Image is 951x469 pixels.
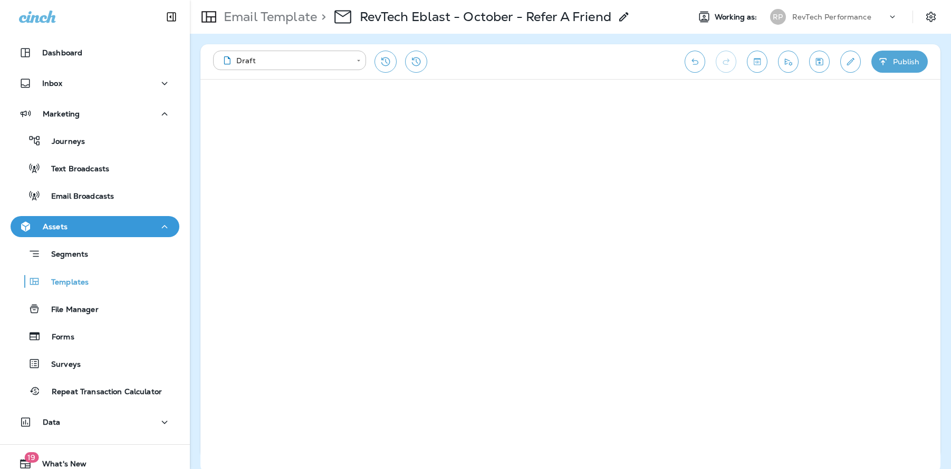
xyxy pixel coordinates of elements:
button: View Changelog [405,51,427,73]
button: Repeat Transaction Calculator [11,380,179,402]
p: File Manager [41,305,99,315]
button: Publish [871,51,928,73]
button: Settings [921,7,940,26]
p: Dashboard [42,48,82,57]
p: Templates [41,278,89,288]
button: Send test email [778,51,799,73]
button: Forms [11,325,179,347]
button: Surveys [11,353,179,375]
button: Restore from previous version [374,51,397,73]
button: Journeys [11,130,179,152]
p: Surveys [41,360,81,370]
p: Segments [41,250,88,260]
button: Email Broadcasts [11,184,179,207]
button: Text Broadcasts [11,157,179,179]
button: Edit details [840,51,861,73]
p: Email Template [219,9,317,25]
button: Templates [11,270,179,292]
p: Text Broadcasts [41,164,109,174]
p: Forms [41,333,74,343]
div: RP [770,9,786,25]
p: Inbox [42,79,62,87]
button: File Manager [11,298,179,320]
button: Segments [11,242,179,265]
span: Working as: [715,13,760,22]
p: Marketing [43,110,80,118]
p: Repeat Transaction Calculator [41,387,162,397]
span: 19 [24,452,39,463]
div: Draft [220,55,349,66]
button: Toggle preview [747,51,767,73]
button: Marketing [11,103,179,124]
p: Assets [43,222,68,231]
button: Save [809,51,830,73]
p: > [317,9,326,25]
button: Assets [11,216,179,237]
button: Undo [685,51,705,73]
button: Data [11,412,179,433]
p: Journeys [41,137,85,147]
p: Data [43,418,61,426]
p: Email Broadcasts [41,192,114,202]
p: RevTech Eblast - October - Refer A Friend [360,9,611,25]
p: RevTech Performance [792,13,871,21]
button: Collapse Sidebar [157,6,186,27]
button: Dashboard [11,42,179,63]
button: Inbox [11,73,179,94]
